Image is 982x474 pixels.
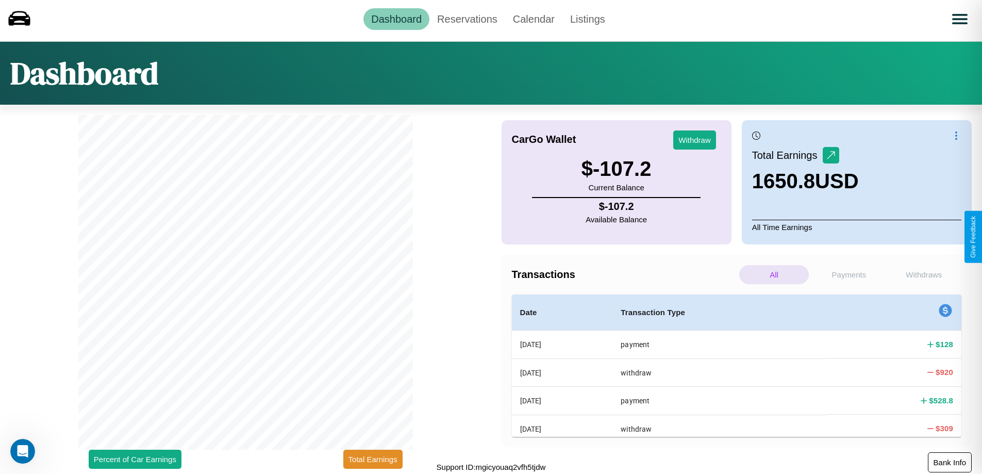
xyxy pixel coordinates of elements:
[89,450,181,469] button: Percent of Car Earnings
[581,181,652,194] p: Current Balance
[612,331,826,359] th: payment
[505,8,562,30] a: Calendar
[929,395,953,406] h4: $ 528.8
[612,358,826,386] th: withdraw
[586,201,647,213] h4: $ -107.2
[936,339,953,350] h4: $ 128
[612,415,826,443] th: withdraw
[739,265,809,284] p: All
[928,452,972,472] button: Bank Info
[512,387,613,415] th: [DATE]
[889,265,959,284] p: Withdraws
[814,265,884,284] p: Payments
[945,5,974,34] button: Open menu
[343,450,403,469] button: Total Earnings
[429,8,505,30] a: Reservations
[512,358,613,386] th: [DATE]
[512,269,737,281] h4: Transactions
[612,387,826,415] th: payment
[936,423,953,434] h4: $ 309
[512,134,576,145] h4: CarGo Wallet
[512,331,613,359] th: [DATE]
[512,415,613,443] th: [DATE]
[437,460,546,474] p: Support ID: mgicyouaq2vfh5tjdw
[936,367,953,378] h4: $ 920
[562,8,613,30] a: Listings
[10,52,158,94] h1: Dashboard
[752,146,823,165] p: Total Earnings
[673,130,716,150] button: Withdraw
[10,439,35,464] iframe: Intercom live chat
[363,8,429,30] a: Dashboard
[581,157,652,181] h3: $ -107.2
[586,213,647,226] p: Available Balance
[621,306,818,319] h4: Transaction Type
[752,170,859,193] h3: 1650.8 USD
[970,216,977,258] div: Give Feedback
[520,306,605,319] h4: Date
[752,220,961,234] p: All Time Earnings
